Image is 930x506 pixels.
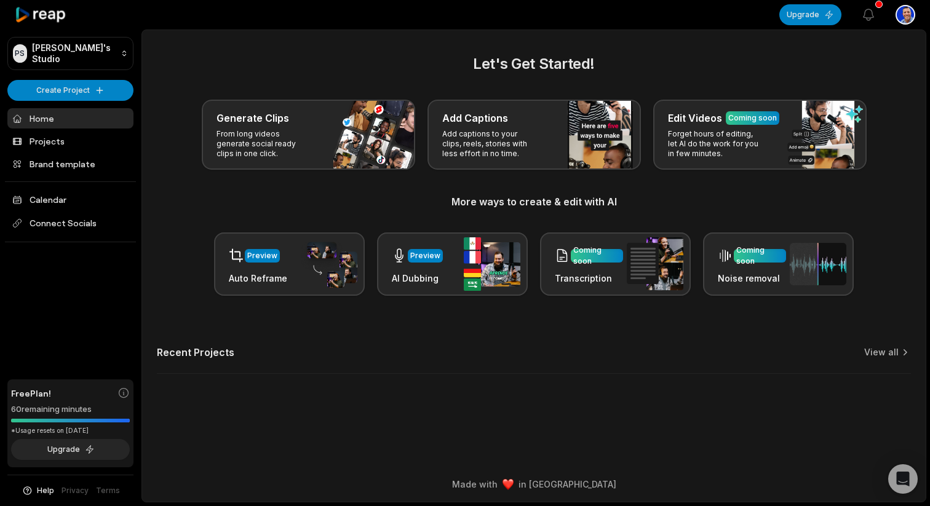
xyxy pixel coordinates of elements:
img: ai_dubbing.png [464,237,520,291]
div: Coming soon [736,245,784,267]
img: auto_reframe.png [301,240,357,288]
a: Brand template [7,154,133,174]
p: [PERSON_NAME]'s Studio [32,42,116,65]
div: Preview [410,250,440,261]
h3: Transcription [555,272,623,285]
h3: Generate Clips [217,111,289,125]
div: Open Intercom Messenger [888,464,918,494]
a: Terms [96,485,120,496]
h3: Edit Videos [668,111,722,125]
span: Free Plan! [11,387,51,400]
button: Upgrade [779,4,841,25]
button: Upgrade [11,439,130,460]
span: Help [37,485,54,496]
img: transcription.png [627,237,683,290]
a: Home [7,108,133,128]
p: Forget hours of editing, let AI do the work for you in few minutes. [668,129,763,159]
div: Preview [247,250,277,261]
h2: Recent Projects [157,346,234,358]
p: Add captions to your clips, reels, stories with less effort in no time. [442,129,538,159]
button: Help [22,485,54,496]
h2: Let's Get Started! [157,53,911,75]
span: Connect Socials [7,212,133,234]
div: Made with in [GEOGRAPHIC_DATA] [153,478,915,491]
div: 60 remaining minutes [11,403,130,416]
a: Projects [7,131,133,151]
img: noise_removal.png [790,243,846,285]
a: View all [864,346,899,358]
div: *Usage resets on [DATE] [11,426,130,435]
h3: More ways to create & edit with AI [157,194,911,209]
div: PS [13,44,27,63]
p: From long videos generate social ready clips in one click. [217,129,312,159]
h3: Auto Reframe [229,272,287,285]
h3: Noise removal [718,272,786,285]
div: Coming soon [573,245,621,267]
button: Create Project [7,80,133,101]
a: Calendar [7,189,133,210]
img: heart emoji [503,479,514,490]
h3: Add Captions [442,111,508,125]
div: Coming soon [728,113,777,124]
a: Privacy [62,485,89,496]
h3: AI Dubbing [392,272,443,285]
